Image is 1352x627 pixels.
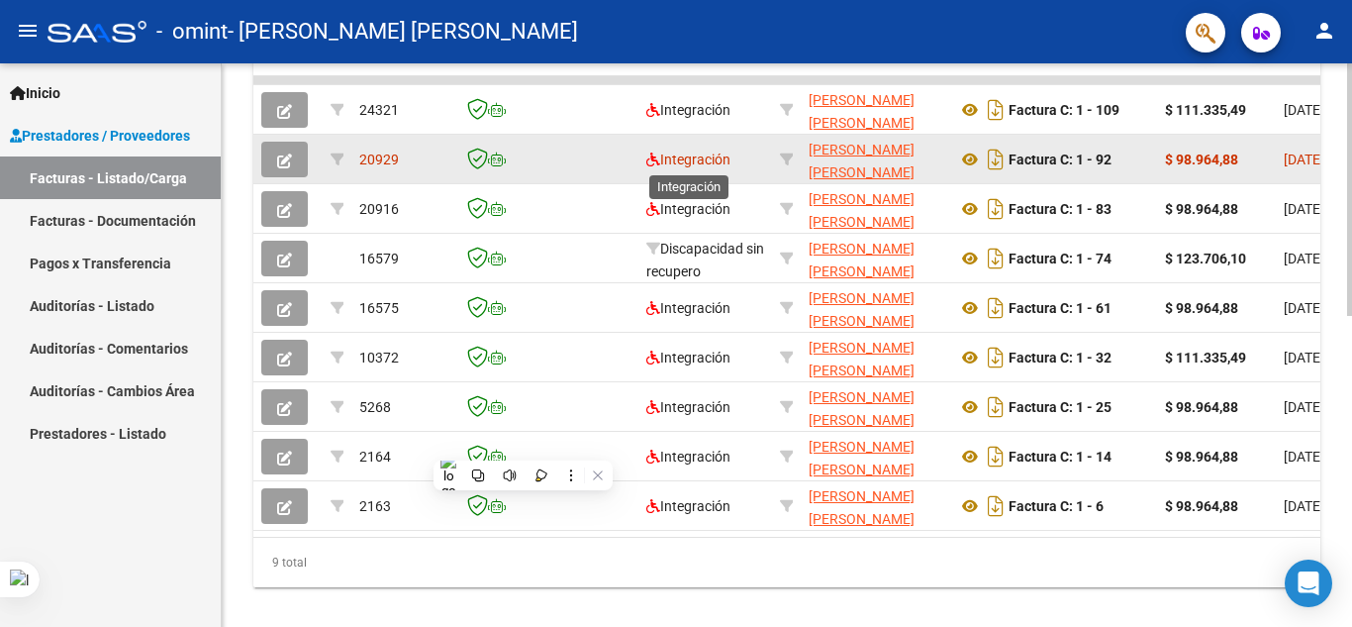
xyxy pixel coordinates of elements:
div: 27426950621 [809,287,941,329]
span: 24321 [359,102,399,118]
span: [DATE] [1284,152,1324,167]
mat-icon: person [1312,19,1336,43]
span: [DATE] [1284,399,1324,415]
i: Descargar documento [983,193,1009,225]
span: 2164 [359,449,391,465]
span: [PERSON_NAME] [PERSON_NAME] [809,191,915,230]
mat-icon: menu [16,19,40,43]
strong: $ 98.964,88 [1165,300,1238,316]
span: Integración [646,449,730,465]
span: Prestadores / Proveedores [10,125,190,147]
span: [PERSON_NAME] [PERSON_NAME] [809,488,915,527]
strong: Factura C: 1 - 61 [1009,300,1111,316]
i: Descargar documento [983,490,1009,522]
span: [DATE] [1284,300,1324,316]
span: [PERSON_NAME] [PERSON_NAME] [809,340,915,378]
div: Open Intercom Messenger [1285,560,1332,607]
strong: Factura C: 1 - 83 [1009,201,1111,217]
strong: Factura C: 1 - 14 [1009,449,1111,465]
strong: Factura C: 1 - 25 [1009,399,1111,415]
span: Integración [646,498,730,514]
span: [DATE] [1284,251,1324,266]
span: [PERSON_NAME] [PERSON_NAME] [809,439,915,477]
span: [PERSON_NAME] [PERSON_NAME] [809,142,915,180]
i: Descargar documento [983,342,1009,373]
i: Descargar documento [983,243,1009,274]
span: Integración [646,399,730,415]
i: Descargar documento [983,391,1009,423]
span: Integración [646,152,730,167]
span: Facturado x Orden De [537,26,612,64]
i: Descargar documento [983,292,1009,324]
span: [DATE] [1284,201,1324,217]
span: - [PERSON_NAME] [PERSON_NAME] [228,10,578,53]
i: Descargar documento [983,94,1009,126]
span: [DATE] [1284,102,1324,118]
span: [PERSON_NAME] [PERSON_NAME] [809,241,915,279]
span: [PERSON_NAME] [PERSON_NAME] [809,389,915,428]
strong: Factura C: 1 - 32 [1009,350,1111,366]
span: Integración [646,102,730,118]
span: Integración [646,300,730,316]
strong: $ 123.706,10 [1165,251,1246,266]
div: 27426950621 [809,188,941,230]
i: Descargar documento [983,441,1009,472]
span: 20929 [359,152,399,167]
span: [DATE] [1284,449,1324,465]
span: 16579 [359,251,399,266]
span: [DATE] [1284,498,1324,514]
span: Discapacidad sin recupero [646,241,764,279]
strong: $ 111.335,49 [1165,350,1246,366]
div: 27426950621 [809,337,941,378]
span: [PERSON_NAME] [PERSON_NAME] [809,290,915,329]
span: 16575 [359,300,399,316]
strong: $ 98.964,88 [1165,498,1238,514]
span: [DATE] [1284,350,1324,366]
i: Descargar documento [983,144,1009,175]
span: 20916 [359,201,399,217]
div: 27426950621 [809,436,941,477]
div: 27426950621 [809,386,941,428]
strong: $ 98.964,88 [1165,449,1238,465]
div: 27426950621 [809,238,941,279]
strong: $ 111.335,49 [1165,102,1246,118]
strong: $ 98.964,88 [1165,201,1238,217]
span: 5268 [359,399,391,415]
div: 27426950621 [809,485,941,527]
strong: $ 98.964,88 [1165,152,1238,167]
strong: Factura C: 1 - 92 [1009,152,1111,167]
span: Inicio [10,82,60,104]
strong: $ 98.964,88 [1165,399,1238,415]
span: Integración [646,201,730,217]
div: 27426950621 [809,139,941,180]
div: 9 total [253,538,1320,587]
span: 10372 [359,350,399,366]
span: - omint [156,10,228,53]
strong: Factura C: 1 - 6 [1009,498,1104,514]
strong: Factura C: 1 - 74 [1009,251,1111,266]
span: [PERSON_NAME] [PERSON_NAME] [809,92,915,131]
div: 27426950621 [809,89,941,131]
span: 2163 [359,498,391,514]
strong: Factura C: 1 - 109 [1009,102,1119,118]
span: Integración [646,350,730,366]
